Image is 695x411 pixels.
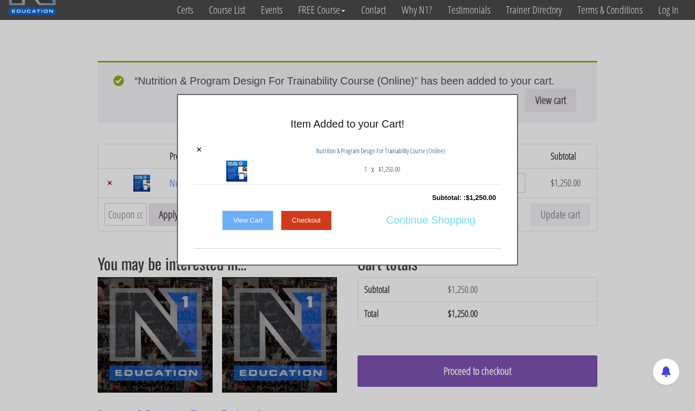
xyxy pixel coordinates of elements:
span: $ [378,164,381,174]
a: × [196,145,202,154]
span: $ [466,194,469,202]
bdi: 1,250.00 [378,164,400,174]
span: 1 [364,161,367,177]
span: Continue Shopping [386,209,476,231]
div: Subtotal: : [194,187,501,208]
bdi: 1,250.00 [466,194,496,202]
span: Item Added to your Cart! [291,118,405,130]
p: x [371,161,374,177]
a: Nutrition & Program Design For Trainability Course (Online) [316,146,445,155]
img: Nutrition & Program Design For Trainability Course (Online) [226,161,247,182]
a: View Cart [222,210,273,230]
a: Checkout [281,210,332,230]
